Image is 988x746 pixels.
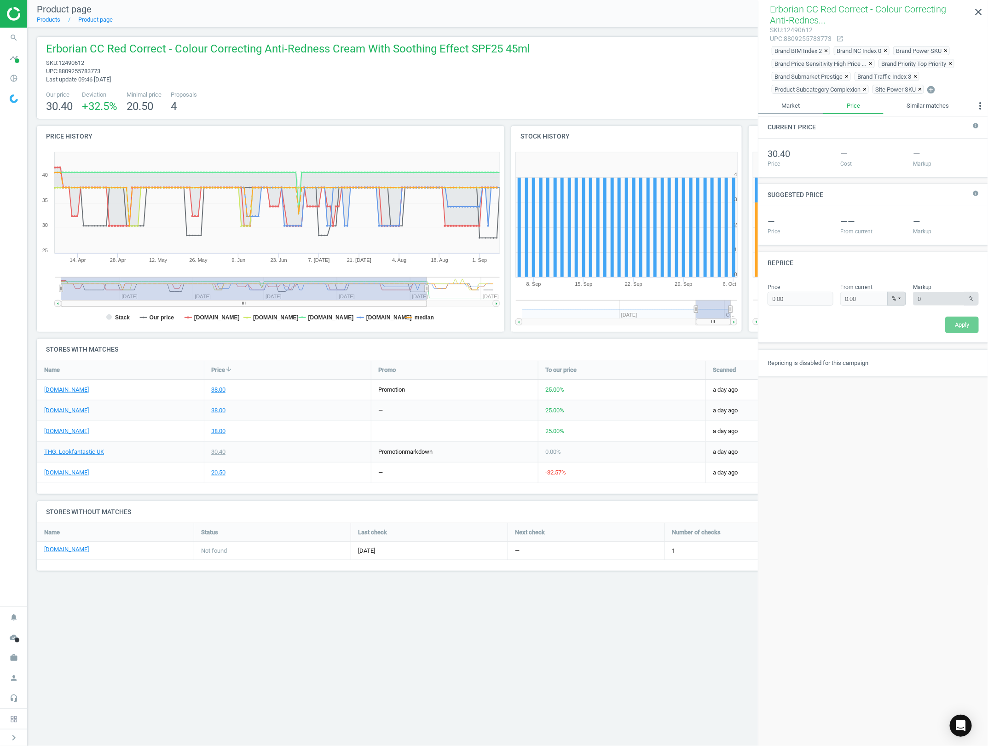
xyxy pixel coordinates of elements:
span: Erborian CC Red Correct - Colour Correcting Anti-Redness Cream With Soothing Effect SPF25 45ml [46,41,530,59]
div: — [378,468,383,477]
h4: Stock history [511,126,742,147]
tspan: 14. Apr [70,257,86,263]
i: person [5,669,23,687]
a: Price [823,98,883,114]
span: Minimal price [127,91,162,99]
tspan: 8. Sep [526,281,541,287]
div: — [840,148,906,161]
tspan: 12. May [149,257,168,263]
span: Price [211,366,225,374]
a: Similar matches [884,98,972,114]
div: Cost [840,160,906,168]
span: a day ago [713,386,866,394]
text: 4 [734,172,737,177]
span: 8809255783773 [58,68,100,75]
h4: Stores without matches [37,501,979,523]
div: — [768,215,833,228]
span: × [913,73,917,80]
span: Number of checks [672,528,721,537]
text: 1 [734,247,737,252]
i: chevron_right [8,732,19,743]
i: cloud_done [5,629,23,646]
tspan: [DOMAIN_NAME] [308,314,354,321]
span: 0.00 % [545,448,561,455]
button: × [944,46,949,55]
div: Open Intercom Messenger [950,715,972,737]
span: Deviation [82,91,117,99]
span: Name [44,528,60,537]
a: [DOMAIN_NAME] [44,468,89,477]
span: Brand Power SKU [896,46,942,55]
span: sku : [46,59,58,66]
div: — — [840,215,906,228]
i: work [5,649,23,666]
span: a day ago [713,468,866,477]
button: × [918,85,924,93]
div: Markup [913,160,979,168]
div: From current [840,228,906,236]
i: add_circle [926,85,936,94]
a: open_in_new [832,35,844,43]
tspan: 4. Aug [392,257,406,263]
span: × [863,86,867,93]
tspan: [DATE] [483,294,499,299]
label: From current [840,283,906,291]
a: [DOMAIN_NAME] [44,406,89,415]
span: +32.5 % [82,100,117,113]
tspan: 7. [DATE] [308,257,330,263]
span: Last check [358,528,387,537]
tspan: [DOMAIN_NAME] [194,314,240,321]
span: [DATE] [358,547,501,555]
button: × [913,72,919,81]
span: Brand NC Index 0 [837,46,881,55]
button: % [887,292,906,306]
span: × [918,86,922,93]
i: arrow_downward [225,365,232,373]
tspan: 18. Aug [431,257,448,263]
div: Repricing is disabled for this campaign [758,350,988,376]
span: markdown [405,448,433,455]
span: Brand Submarket Prestige [774,72,843,81]
a: Products [37,16,60,23]
div: 38.00 [211,386,225,394]
a: [DOMAIN_NAME] [44,545,89,554]
span: promotion [378,448,405,455]
span: Site Power SKU [875,85,916,93]
div: Price [768,228,833,236]
span: upc : [46,68,58,75]
text: 35 [42,197,48,203]
h4: Current price [758,116,825,138]
tspan: 29. Sep [675,281,693,287]
span: Brand BIM Index 2 [774,46,822,55]
span: Last update 09:46 [DATE] [46,76,111,83]
a: [DOMAIN_NAME] [44,427,89,435]
text: 40 [42,172,48,178]
button: × [863,85,868,93]
a: Product page [78,16,113,23]
span: Proposals [171,91,197,99]
div: : 12490612 [770,26,832,35]
span: a day ago [713,448,866,456]
span: Not found [201,547,227,555]
button: more_vert [972,98,988,116]
div: — [378,427,383,435]
span: × [884,47,887,54]
span: Name [44,366,60,374]
label: Price [768,283,833,291]
span: 25.00 % [545,407,564,414]
span: 30.40 [46,100,73,113]
span: Brand Priority Top Priority [881,59,946,68]
i: open_in_new [836,35,844,42]
div: 20.50 [211,468,225,477]
i: info [972,191,979,197]
i: search [5,29,23,46]
button: × [884,46,889,55]
span: upc [770,35,782,42]
h4: Price history [37,126,504,147]
span: Brand Traffic Index 3 [857,72,911,81]
tspan: median [415,314,434,321]
tspan: [DOMAIN_NAME] [366,314,412,321]
div: 30.40 [768,148,833,161]
span: — [515,547,520,555]
span: 25.00 % [545,386,564,393]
